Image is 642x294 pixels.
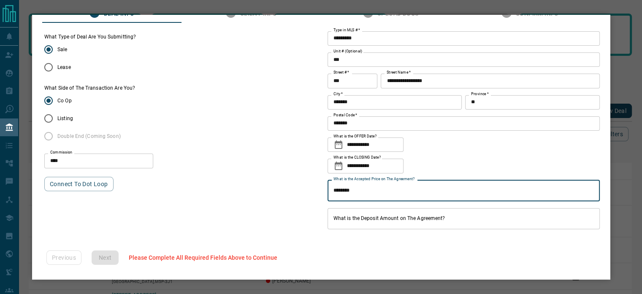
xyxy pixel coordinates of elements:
span: Co Op [57,97,72,104]
span: Listing [57,115,73,122]
label: What is the CLOSING Date? [333,155,381,160]
span: Sale [57,46,67,53]
label: Postal Code [333,113,357,118]
label: City [333,91,343,97]
label: What Side of The Transaction Are You? [44,85,135,92]
span: Double End (Coming Soon) [57,132,121,140]
label: Commission [50,150,73,155]
span: Lease [57,63,71,71]
button: Connect to Dot Loop [44,177,114,191]
label: What is the Accepted Price on The Agreement? [333,176,415,182]
legend: What Type of Deal Are You Submitting? [44,33,136,41]
label: Street # [333,70,349,75]
label: Type in MLS # [333,27,360,33]
label: Province [471,91,488,97]
label: Unit # (Optional) [333,49,362,54]
label: Street Name [387,70,411,75]
label: What is the OFFER Date? [333,134,377,139]
span: Please Complete All Required Fields Above to Continue [129,254,277,261]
